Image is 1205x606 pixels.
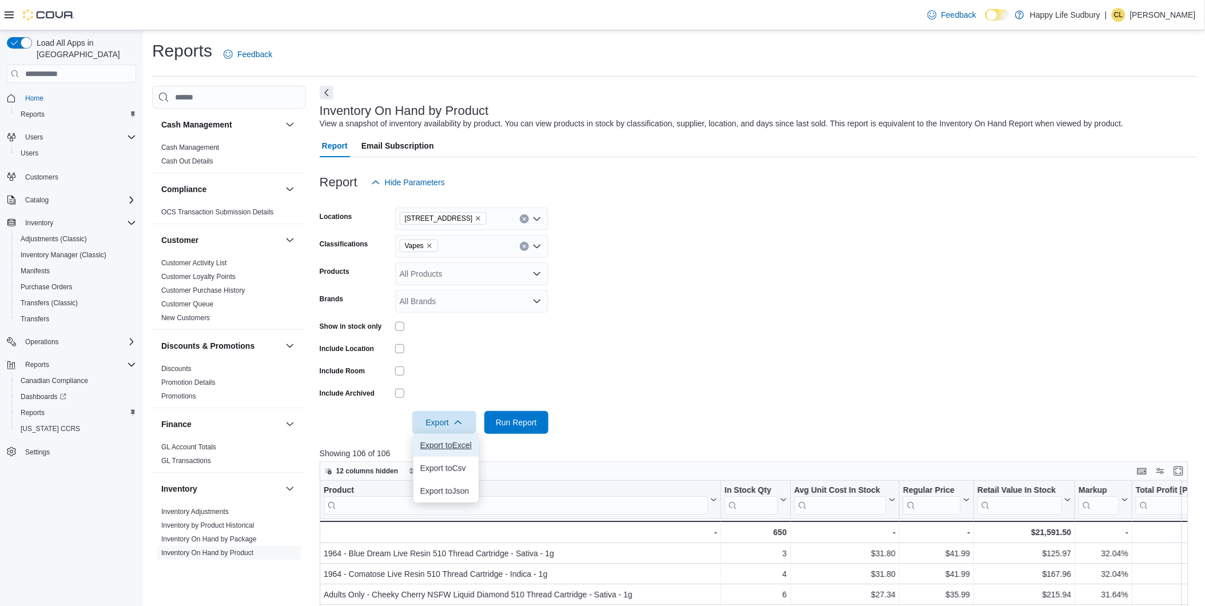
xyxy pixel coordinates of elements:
div: Retail Value In Stock [977,485,1062,496]
span: Export to Excel [420,441,472,450]
span: Customers [21,169,136,184]
button: Open list of options [532,242,542,251]
a: Customer Activity List [161,259,227,267]
a: Inventory On Hand by Product [161,549,253,557]
span: Cash Management [161,143,219,152]
span: Run Report [496,417,537,428]
h3: Compliance [161,184,206,195]
span: Inventory Manager (Classic) [21,250,106,260]
button: Discounts & Promotions [161,340,281,352]
button: Clear input [520,242,529,251]
span: Hide Parameters [385,177,445,188]
span: Inventory [21,216,136,230]
span: Inventory [25,218,53,228]
div: $31.80 [794,567,895,581]
div: Retail Value In Stock [977,485,1062,515]
span: Manifests [16,264,136,278]
span: Vapes [400,240,438,252]
span: Inventory Manager (Classic) [16,248,136,262]
div: $167.96 [977,567,1071,581]
button: Export toCsv [413,457,479,480]
div: 32.04% [1079,567,1128,581]
button: Next [320,86,333,99]
button: Manifests [11,263,141,279]
div: Regular Price [903,485,961,515]
h3: Cash Management [161,119,232,130]
button: Open list of options [532,214,542,224]
a: Customers [21,170,63,184]
a: Adjustments (Classic) [16,232,92,246]
span: GL Account Totals [161,442,216,452]
span: 12 columns hidden [336,467,399,476]
button: Purchase Orders [11,279,141,295]
label: Classifications [320,240,368,249]
button: Product [324,485,717,515]
a: Canadian Compliance [16,374,93,388]
div: $215.94 [977,588,1071,601]
span: OCS Transaction Submission Details [161,208,274,217]
div: $125.97 [977,547,1071,560]
a: Inventory On Hand by Package [161,535,257,543]
a: Cash Management [161,143,219,151]
div: Adults Only - Cheeky Cherry NSFW Liquid Diamond 510 Thread Cartridge - Sativa - 1g [324,588,717,601]
span: Home [25,94,43,103]
div: View a snapshot of inventory availability by product. You can view products in stock by classific... [320,118,1124,130]
button: Discounts & Promotions [283,339,297,353]
div: In Stock Qty [725,485,778,515]
span: Reports [21,358,136,372]
span: Customers [25,173,58,182]
a: Home [21,91,48,105]
span: Export to Json [420,487,472,496]
a: Dashboards [16,390,71,404]
button: Operations [21,335,63,349]
p: Showing 106 of 106 [320,448,1197,459]
span: [STREET_ADDRESS] [405,213,473,224]
a: Inventory by Product Historical [161,521,254,529]
div: 1964 - Comatose Live Resin 510 Thread Cartridge - Indica - 1g [324,567,717,581]
button: Reports [2,357,141,373]
p: Happy Life Sudbury [1030,8,1100,22]
span: Purchase Orders [21,282,73,292]
span: Load All Apps in [GEOGRAPHIC_DATA] [32,37,136,60]
a: Discounts [161,365,192,373]
a: GL Account Totals [161,443,216,451]
button: Catalog [21,193,53,207]
span: CL [1114,8,1123,22]
a: Inventory Adjustments [161,508,229,516]
span: Inventory Adjustments [161,507,229,516]
div: Regular Price [903,485,961,496]
nav: Complex example [7,85,136,490]
a: Feedback [219,43,277,66]
button: Adjustments (Classic) [11,231,141,247]
a: Inventory Transactions [161,563,230,571]
button: Customer [161,234,281,246]
label: Show in stock only [320,322,382,331]
a: Purchase Orders [16,280,77,294]
button: Clear input [520,214,529,224]
div: Markup [1079,485,1119,515]
button: Avg Unit Cost In Stock [794,485,895,515]
span: Washington CCRS [16,422,136,436]
span: Customer Purchase History [161,286,245,295]
span: Manifests [21,266,50,276]
div: Avg Unit Cost In Stock [794,485,886,496]
span: Inventory On Hand by Product [161,548,253,557]
a: Promotion Details [161,378,216,386]
span: Operations [25,337,59,346]
a: Customer Purchase History [161,286,245,294]
span: Reports [25,360,49,369]
img: Cova [23,9,74,21]
button: Operations [2,334,141,350]
span: Catalog [21,193,136,207]
button: Compliance [161,184,281,195]
span: Inventory Transactions [161,562,230,571]
a: Settings [21,445,54,459]
span: Promotion Details [161,378,216,387]
h3: Report [320,176,357,189]
span: GL Transactions [161,456,211,465]
button: [US_STATE] CCRS [11,421,141,437]
button: Inventory [2,215,141,231]
button: Cash Management [283,118,297,131]
button: 12 columns hidden [320,464,403,478]
div: Avg Unit Cost In Stock [794,485,886,515]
